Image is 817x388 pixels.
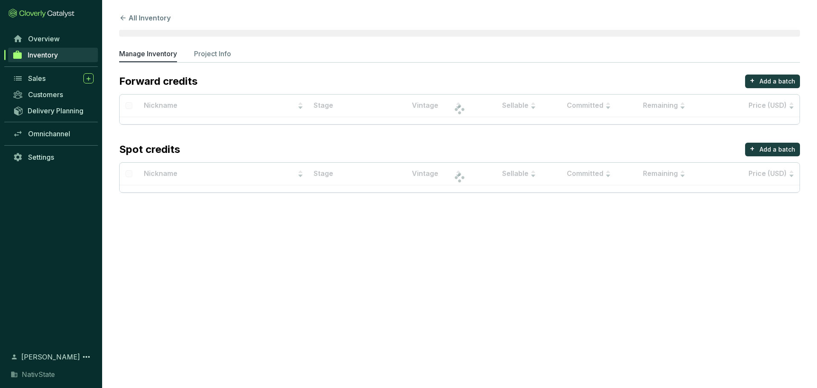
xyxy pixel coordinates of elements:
[22,369,55,379] span: NativState
[28,129,70,138] span: Omnichannel
[750,75,755,86] p: +
[750,143,755,155] p: +
[760,145,795,154] p: Add a batch
[9,150,98,164] a: Settings
[28,153,54,161] span: Settings
[28,74,46,83] span: Sales
[119,49,177,59] p: Manage Inventory
[9,32,98,46] a: Overview
[9,87,98,102] a: Customers
[745,75,800,88] button: +Add a batch
[194,49,231,59] p: Project Info
[745,143,800,156] button: +Add a batch
[21,352,80,362] span: [PERSON_NAME]
[28,34,60,43] span: Overview
[119,75,197,88] p: Forward credits
[28,51,58,59] span: Inventory
[119,143,180,156] p: Spot credits
[9,126,98,141] a: Omnichannel
[119,13,171,23] button: All Inventory
[28,106,83,115] span: Delivery Planning
[9,71,98,86] a: Sales
[9,103,98,118] a: Delivery Planning
[8,48,98,62] a: Inventory
[28,90,63,99] span: Customers
[760,77,795,86] p: Add a batch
